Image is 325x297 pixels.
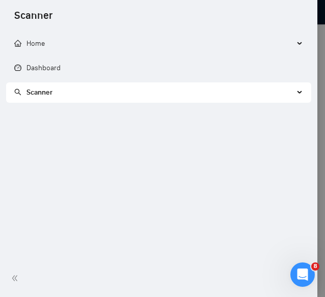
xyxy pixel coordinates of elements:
iframe: Intercom live chat [290,262,315,287]
span: Scanner [26,88,52,97]
span: Scanner [14,88,52,97]
span: Scanner [6,8,61,29]
li: Dashboard [6,58,311,78]
span: home [14,40,21,47]
span: Home [26,39,45,48]
a: dashboardDashboard [14,64,61,72]
span: 8 [311,262,319,271]
span: search [14,88,21,96]
span: double-left [11,273,21,283]
span: Home [14,39,45,48]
